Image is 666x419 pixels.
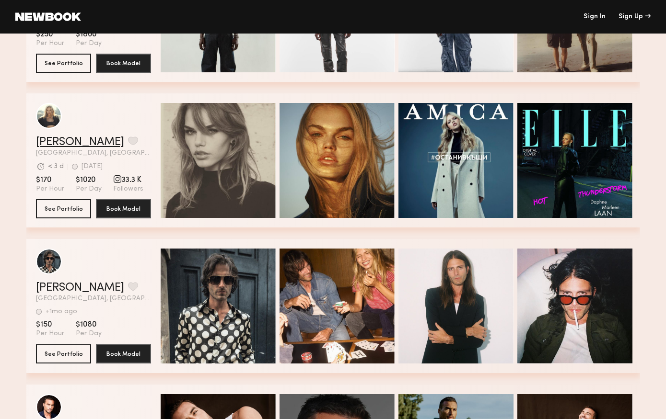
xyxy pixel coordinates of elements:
[36,54,91,73] button: See Portfolio
[584,13,606,20] a: Sign In
[76,30,102,39] span: $1800
[46,308,77,315] div: +1mo ago
[36,175,64,185] span: $170
[76,175,102,185] span: $1020
[96,54,151,73] button: Book Model
[36,344,91,363] button: See Portfolio
[36,39,64,48] span: Per Hour
[36,30,64,39] span: $250
[82,163,103,170] div: [DATE]
[36,329,64,338] span: Per Hour
[48,163,64,170] div: < 3 d
[36,320,64,329] span: $150
[76,39,102,48] span: Per Day
[36,282,124,294] a: [PERSON_NAME]
[36,199,91,218] button: See Portfolio
[36,295,151,302] span: [GEOGRAPHIC_DATA], [GEOGRAPHIC_DATA]
[113,175,143,185] span: 33.3 K
[96,344,151,363] button: Book Model
[36,136,124,148] a: [PERSON_NAME]
[76,329,102,338] span: Per Day
[76,185,102,193] span: Per Day
[76,320,102,329] span: $1080
[619,13,651,20] div: Sign Up
[36,150,151,157] span: [GEOGRAPHIC_DATA], [GEOGRAPHIC_DATA]
[96,199,151,218] button: Book Model
[36,185,64,193] span: Per Hour
[113,185,143,193] span: Followers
